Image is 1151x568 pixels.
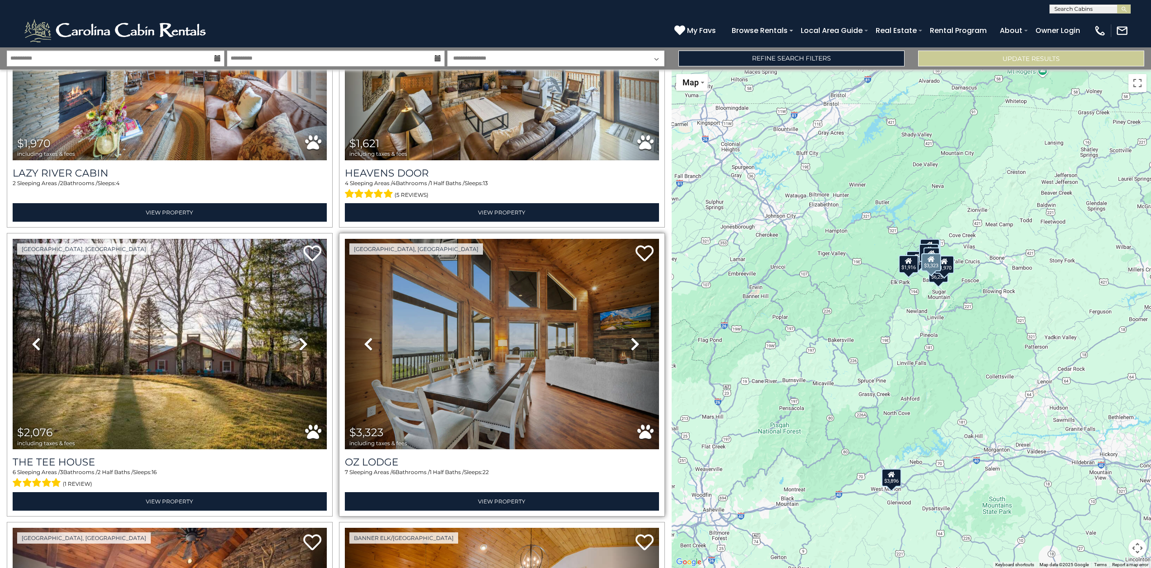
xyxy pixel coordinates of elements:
[13,180,16,186] span: 2
[1112,562,1148,567] a: Report a map error
[923,247,939,265] div: $762
[392,180,396,186] span: 4
[63,478,92,490] span: (1 review)
[349,137,380,150] span: $1,621
[919,244,939,262] div: $2,154
[60,180,63,186] span: 2
[1094,24,1106,37] img: phone-regular-white.png
[674,556,704,568] a: Open this area in Google Maps (opens a new window)
[13,203,327,222] a: View Property
[934,256,954,274] div: $1,970
[1094,562,1107,567] a: Terms (opens in new tab)
[1128,74,1146,92] button: Toggle fullscreen view
[345,239,659,449] img: thumbnail_169133993.jpeg
[13,239,327,449] img: thumbnail_167757115.jpeg
[995,23,1027,38] a: About
[674,25,718,37] a: My Favs
[995,562,1034,568] button: Keyboard shortcuts
[636,244,654,264] a: Add to favorites
[1031,23,1085,38] a: Owner Login
[394,189,428,201] span: (5 reviews)
[13,456,327,468] a: The Tee House
[920,240,940,258] div: $2,199
[17,151,75,157] span: including taxes & fees
[13,468,327,490] div: Sleeping Areas / Bathrooms / Sleeps:
[17,532,151,544] a: [GEOGRAPHIC_DATA], [GEOGRAPHIC_DATA]
[430,469,464,475] span: 1 Half Baths /
[345,179,659,201] div: Sleeping Areas / Bathrooms / Sleeps:
[920,239,940,257] div: $2,076
[345,468,659,490] div: Sleeping Areas / Bathrooms / Sleeps:
[918,51,1144,66] button: Update Results
[928,265,948,283] div: $6,257
[871,23,921,38] a: Real Estate
[152,469,157,475] span: 16
[345,456,659,468] a: Oz Lodge
[349,440,407,446] span: including taxes & fees
[678,51,905,66] a: Refine Search Filters
[392,469,395,475] span: 6
[17,137,51,150] span: $1,970
[674,556,704,568] img: Google
[60,469,63,475] span: 3
[97,469,133,475] span: 2 Half Baths /
[345,492,659,511] a: View Property
[906,251,926,269] div: $2,718
[882,469,901,487] div: $3,896
[345,180,348,186] span: 4
[345,469,348,475] span: 7
[921,253,941,271] div: $3,323
[303,244,321,264] a: Add to favorites
[345,167,659,179] a: Heavens Door
[687,25,716,36] span: My Favs
[1116,24,1128,37] img: mail-regular-white.png
[727,23,792,38] a: Browse Rentals
[349,151,407,157] span: including taxes & fees
[1128,539,1146,557] button: Map camera controls
[1040,562,1089,567] span: Map data ©2025 Google
[636,533,654,553] a: Add to favorites
[796,23,867,38] a: Local Area Guide
[682,78,699,87] span: Map
[676,74,708,91] button: Change map style
[483,180,488,186] span: 13
[349,426,384,439] span: $3,323
[925,23,991,38] a: Rental Program
[13,167,327,179] a: Lazy River Cabin
[116,180,120,186] span: 4
[430,180,464,186] span: 1 Half Baths /
[17,243,151,255] a: [GEOGRAPHIC_DATA], [GEOGRAPHIC_DATA]
[899,255,919,273] div: $1,916
[17,440,75,446] span: including taxes & fees
[13,492,327,511] a: View Property
[345,203,659,222] a: View Property
[23,17,210,44] img: White-1-2.png
[17,426,53,439] span: $2,076
[349,243,483,255] a: [GEOGRAPHIC_DATA], [GEOGRAPHIC_DATA]
[349,532,458,544] a: Banner Elk/[GEOGRAPHIC_DATA]
[13,179,327,201] div: Sleeping Areas / Bathrooms / Sleeps:
[303,533,321,553] a: Add to favorites
[920,243,940,261] div: $1,621
[483,469,489,475] span: 22
[13,469,16,475] span: 6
